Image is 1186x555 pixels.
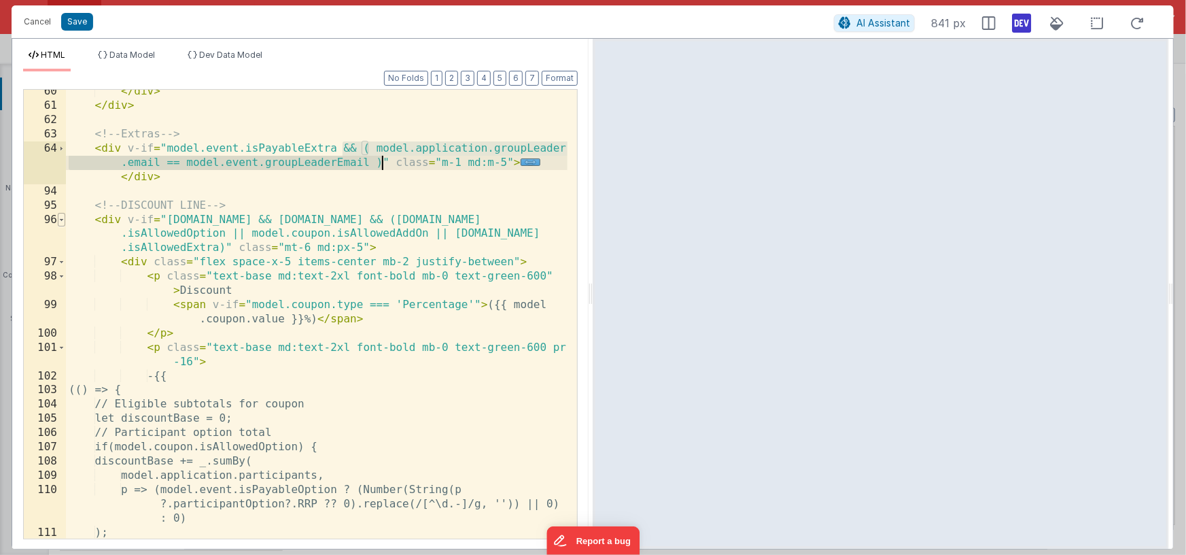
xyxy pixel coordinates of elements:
[61,13,93,31] button: Save
[24,113,66,127] div: 62
[24,326,66,341] div: 100
[477,71,491,86] button: 4
[24,483,66,526] div: 110
[24,369,66,384] div: 102
[525,71,539,86] button: 7
[931,15,966,31] span: 841 px
[445,71,458,86] button: 2
[24,141,66,184] div: 64
[546,526,640,555] iframe: Marker.io feedback button
[856,17,910,29] span: AI Assistant
[24,127,66,141] div: 63
[109,50,155,60] span: Data Model
[431,71,442,86] button: 1
[24,269,66,298] div: 98
[24,184,66,199] div: 94
[17,12,58,31] button: Cancel
[24,341,66,369] div: 101
[24,469,66,483] div: 109
[461,71,474,86] button: 3
[24,99,66,113] div: 61
[24,440,66,454] div: 107
[24,298,66,326] div: 99
[24,213,66,256] div: 96
[24,383,66,397] div: 103
[509,71,523,86] button: 6
[542,71,578,86] button: Format
[834,14,915,32] button: AI Assistant
[24,84,66,99] div: 60
[384,71,428,86] button: No Folds
[24,199,66,213] div: 95
[493,71,506,86] button: 5
[24,255,66,269] div: 97
[24,397,66,411] div: 104
[521,158,540,166] span: ...
[24,454,66,469] div: 108
[41,50,65,60] span: HTML
[199,50,262,60] span: Dev Data Model
[24,426,66,440] div: 106
[24,411,66,426] div: 105
[24,526,66,540] div: 111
